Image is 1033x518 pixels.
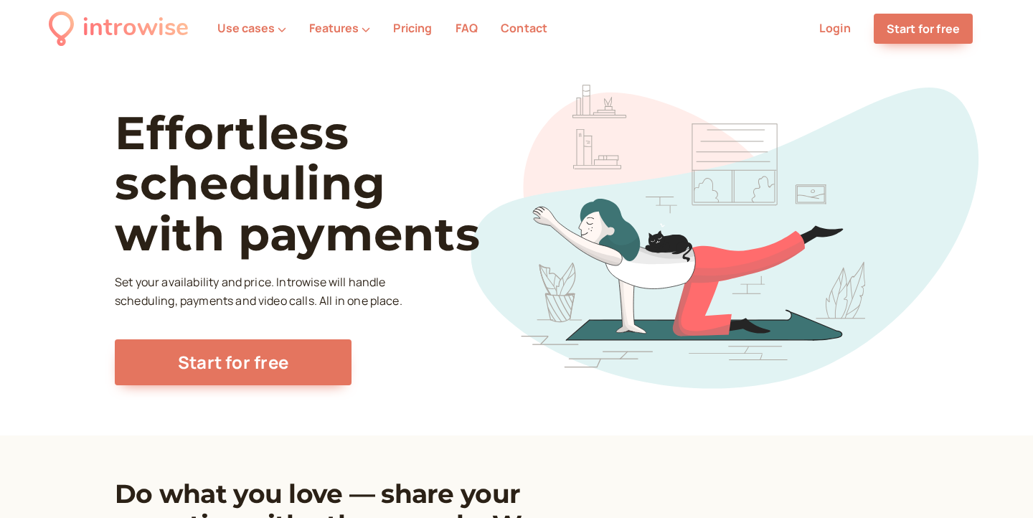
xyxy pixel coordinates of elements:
[217,22,286,34] button: Use cases
[456,20,478,36] a: FAQ
[501,20,547,36] a: Contact
[393,20,432,36] a: Pricing
[819,20,851,36] a: Login
[115,273,406,311] p: Set your availability and price. Introwise will handle scheduling, payments and video calls. All ...
[874,14,973,44] a: Start for free
[49,9,189,48] a: introwise
[115,339,352,385] a: Start for free
[115,108,532,259] h1: Effortless scheduling with payments
[82,9,189,48] div: introwise
[309,22,370,34] button: Features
